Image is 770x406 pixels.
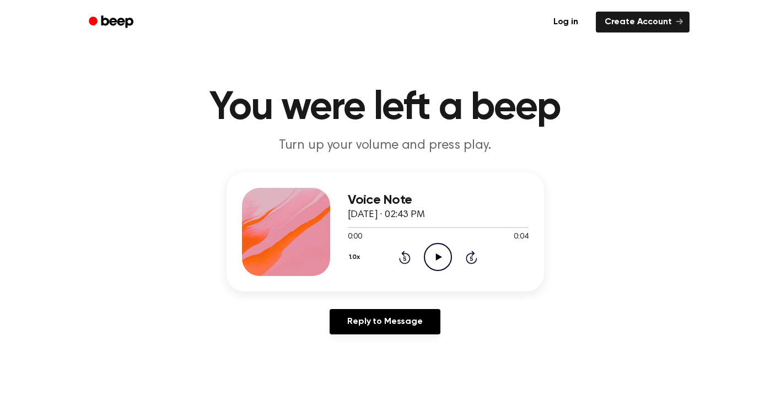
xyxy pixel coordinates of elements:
[174,137,597,155] p: Turn up your volume and press play.
[330,309,440,334] a: Reply to Message
[348,248,364,267] button: 1.0x
[81,12,143,33] a: Beep
[348,210,425,220] span: [DATE] · 02:43 PM
[348,193,529,208] h3: Voice Note
[103,88,667,128] h1: You were left a beep
[596,12,690,33] a: Create Account
[348,231,362,243] span: 0:00
[542,9,589,35] a: Log in
[514,231,528,243] span: 0:04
